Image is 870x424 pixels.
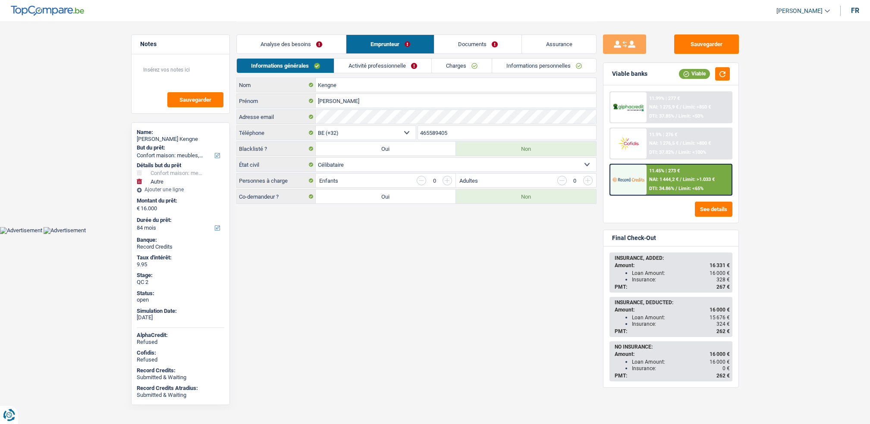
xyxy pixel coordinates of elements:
[137,296,224,303] div: open
[695,202,732,217] button: See details
[632,270,730,276] div: Loan Amount:
[137,144,223,151] label: But du prêt:
[137,205,140,212] span: €
[632,365,730,371] div: Insurance:
[649,168,680,174] div: 11.45% | 273 €
[179,97,211,103] span: Sauvegarder
[615,255,730,261] div: INSURANCE, ADDED:
[632,277,730,283] div: Insurance:
[137,243,224,250] div: Record Credits
[680,177,682,182] span: /
[137,129,224,136] div: Name:
[615,373,730,379] div: PMT:
[710,315,730,321] span: 15 676 €
[716,321,730,327] span: 324 €
[710,359,730,365] span: 16 000 €
[612,234,656,242] div: Final Check-Out
[675,186,677,191] span: /
[432,59,492,73] a: Charges
[137,367,224,374] div: Record Credits:
[678,186,704,191] span: Limit: <65%
[237,59,334,73] a: Informations générales
[137,314,224,321] div: [DATE]
[615,351,730,357] div: Amount:
[615,299,730,306] div: INSURANCE, DEDUCTED:
[680,140,682,146] span: /
[137,279,224,286] div: QC 2
[649,150,674,155] span: DTI: 37.82%
[237,35,346,53] a: Analyse des besoins
[716,328,730,334] span: 262 €
[434,35,522,53] a: Documents
[237,190,316,203] label: Co-demandeur ?
[612,70,647,78] div: Viable banks
[237,158,316,171] label: État civil
[456,142,596,156] label: Non
[237,126,316,140] label: Téléphone
[675,113,677,119] span: /
[683,140,711,146] span: Limit: >800 €
[649,140,678,146] span: NAI: 1 276,5 €
[137,385,224,392] div: Record Credits Atradius:
[615,284,730,290] div: PMT:
[137,162,224,169] div: Détails but du prêt
[137,237,224,243] div: Banque:
[612,171,644,187] img: Record Credits
[316,142,456,156] label: Oui
[680,104,682,110] span: /
[649,132,677,137] div: 11.9% | 276 €
[851,6,859,15] div: fr
[237,174,316,187] label: Personnes à charge
[710,351,730,357] span: 16 000 €
[137,392,224,399] div: Submitted & Waiting
[137,356,224,363] div: Refused
[316,190,456,203] label: Oui
[522,35,596,53] a: Assurance
[615,307,730,313] div: Amount:
[137,374,224,381] div: Submitted & Waiting
[137,187,224,193] div: Ajouter une ligne
[137,339,224,346] div: Refused
[430,178,438,184] div: 0
[649,113,674,119] span: DTI: 37.85%
[237,110,316,124] label: Adresse email
[649,186,674,191] span: DTI: 34.86%
[612,135,644,151] img: Cofidis
[137,308,224,315] div: Simulation Date:
[11,6,84,16] img: TopCompare Logo
[137,254,224,261] div: Taux d'intérêt:
[137,261,224,268] div: 9.95
[237,94,316,108] label: Prénom
[137,217,223,224] label: Durée du prêt:
[615,328,730,334] div: PMT:
[632,321,730,327] div: Insurance:
[776,7,823,15] span: [PERSON_NAME]
[237,142,316,156] label: Blacklisté ?
[632,359,730,365] div: Loan Amount:
[612,103,644,112] img: AlphaCredit
[678,150,706,155] span: Limit: <100%
[167,92,223,107] button: Sauvegarder
[710,262,730,268] span: 16 331 €
[137,349,224,356] div: Cofidis:
[418,126,596,140] input: 401020304
[683,104,711,110] span: Limit: >850 €
[675,150,677,155] span: /
[615,344,730,350] div: NO INSURANCE:
[459,178,478,184] label: Adultes
[674,34,739,54] button: Sauvegarder
[137,332,224,339] div: AlphaCredit:
[492,59,596,73] a: Informations personnelles
[683,177,715,182] span: Limit: >1.033 €
[456,190,596,203] label: Non
[632,315,730,321] div: Loan Amount:
[237,78,316,92] label: Nom
[722,365,730,371] span: 0 €
[137,197,223,204] label: Montant du prêt:
[716,277,730,283] span: 328 €
[346,35,434,53] a: Emprunteur
[710,307,730,313] span: 16 000 €
[44,227,86,234] img: Advertisement
[137,272,224,279] div: Stage:
[649,96,680,101] div: 11.99% | 277 €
